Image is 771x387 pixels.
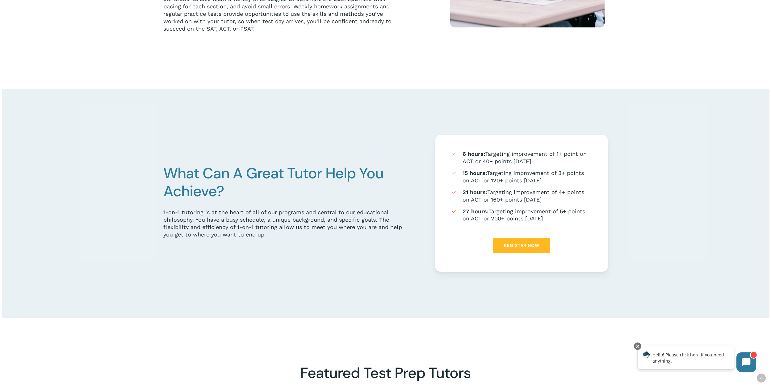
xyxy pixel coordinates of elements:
li: Targeting improvement of 4+ points on ACT or 160+ points [DATE] [451,189,593,203]
li: Targeting improvement of 1+ point on ACT or 40+ points [DATE] [451,150,593,165]
h2: Featured Test Prep Tutors [239,364,532,382]
strong: 27 hours: [463,208,488,215]
span: Register Now [504,242,539,249]
li: Targeting improvement of 3+ points on ACT or 120+ points [DATE] [451,169,593,184]
a: Register Now [493,238,550,253]
strong: 6 hours: [463,151,485,157]
div: 1-on-1 tutoring is at the heart of all of our programs and central to our educational philosophy.... [163,209,407,238]
li: Targeting improvement of 5+ points on ACT or 200+ points [DATE] [451,208,593,222]
strong: 15 hours: [463,170,487,176]
span: What Can A Great Tutor Help You Achieve? [163,164,383,201]
iframe: Chatbot [631,341,762,378]
strong: 21 hours: [463,189,487,195]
